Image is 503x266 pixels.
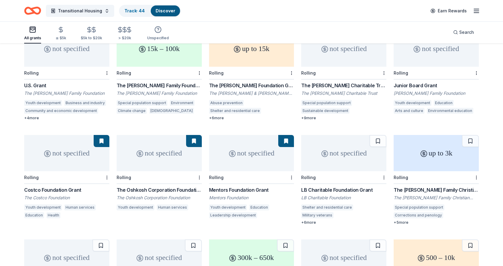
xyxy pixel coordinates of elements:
[24,100,62,106] div: Youth development
[24,175,39,180] div: Rolling
[117,24,133,43] button: > $20k
[64,100,106,106] div: Business and industry
[301,116,386,120] div: + 9 more
[117,195,202,201] div: The Oshkosh Corporation Foundation
[394,70,408,75] div: Rolling
[46,5,114,17] button: Transitional Housing
[394,30,479,67] div: not specified
[301,195,386,201] div: LB Charitable Foundation
[249,204,269,210] div: Education
[24,135,109,220] a: not specifiedRollingCostco Foundation GrantThe Costco FoundationYouth developmentHuman servicesEd...
[117,82,202,89] div: The [PERSON_NAME] Family Foundation Grant
[394,108,424,114] div: Arts and culture
[394,212,443,218] div: Corrections and penology
[58,7,102,14] span: Transitional Housing
[117,204,154,210] div: Youth development
[448,26,479,38] button: Search
[394,82,479,89] div: Junior Board Grant
[56,36,66,40] div: ≤ $5k
[301,204,353,210] div: Shelter and residential care
[147,36,169,40] div: Unspecified
[301,82,386,89] div: The [PERSON_NAME] Charitable Trust Grant
[394,195,479,201] div: The [PERSON_NAME] Family Christian Foundation, Inc.
[24,36,41,40] div: All grants
[209,82,294,89] div: The [PERSON_NAME] Foundation Grant
[24,204,62,210] div: Youth development
[24,30,109,120] a: not specifiedRollingU.S. GrantThe [PERSON_NAME] Family FoundationYouth developmentBusiness and in...
[209,108,261,114] div: Shelter and residential care
[117,100,167,106] div: Special population support
[394,135,479,171] div: up to 3k
[149,108,194,114] div: [DEMOGRAPHIC_DATA]
[427,5,470,16] a: Earn Rewards
[209,116,294,120] div: + 6 more
[117,36,133,40] div: > $20k
[459,29,474,36] span: Search
[24,90,109,96] div: The [PERSON_NAME] Family Foundation
[427,108,473,114] div: Environmental education
[394,135,479,225] a: up to 3kRollingThe [PERSON_NAME] Family Christian Foundation GrantThe [PERSON_NAME] Family Christ...
[301,30,386,120] a: not specifiedRollingThe [PERSON_NAME] Charitable Trust GrantThe [PERSON_NAME] Charitable TrustSpe...
[301,100,352,106] div: Special population support
[209,212,257,218] div: Leadership development
[117,135,202,212] a: not specifiedRollingThe Oshkosh Corporation Foundation GrantThe Oshkosh Corporation FoundationYou...
[209,175,224,180] div: Rolling
[24,108,98,114] div: Community and economic development
[24,30,109,67] div: not specified
[301,135,386,171] div: not specified
[24,186,109,194] div: Costco Foundation Grant
[24,70,39,75] div: Rolling
[117,175,131,180] div: Rolling
[301,135,386,225] a: not specifiedRollingLB Charitable Foundation GrantLB Charitable FoundationShelter and residential...
[209,70,224,75] div: Rolling
[56,24,66,43] button: ≤ $5k
[117,135,202,171] div: not specified
[394,204,444,210] div: Special population support
[64,204,96,210] div: Human services
[209,135,294,220] a: not specifiedRollingMentors Foundation GrantMentors FoundationYouth developmentEducationLeadershi...
[156,8,175,13] a: Discover
[117,30,202,67] div: 15k – 100k
[394,30,479,116] a: not specifiedRollingJunior Board Grant[PERSON_NAME] Family FoundationYouth developmentEducationAr...
[81,24,102,43] button: $5k to $20k
[301,108,350,114] div: Sustainable development
[119,5,181,17] button: Track· 44Discover
[301,186,386,194] div: LB Charitable Foundation Grant
[394,175,408,180] div: Rolling
[209,30,294,120] a: up to 15kRollingThe [PERSON_NAME] Foundation GrantThe [PERSON_NAME] & [PERSON_NAME] FoundationAbu...
[24,195,109,201] div: The Costco Foundation
[24,135,109,171] div: not specified
[301,175,316,180] div: Rolling
[81,36,102,40] div: $5k to $20k
[24,212,44,218] div: Education
[394,90,479,96] div: [PERSON_NAME] Family Foundation
[394,186,479,194] div: The [PERSON_NAME] Family Christian Foundation Grant
[209,90,294,96] div: The [PERSON_NAME] & [PERSON_NAME] Foundation
[301,30,386,67] div: not specified
[24,4,41,18] a: Home
[301,220,386,225] div: + 6 more
[301,70,316,75] div: Rolling
[24,24,41,43] button: All grants
[117,30,202,116] a: 15k – 100kRollingThe [PERSON_NAME] Family Foundation GrantThe [PERSON_NAME] Family FoundationSpec...
[209,100,244,106] div: Abuse prevention
[147,24,169,43] button: Unspecified
[24,82,109,89] div: U.S. Grant
[24,116,109,120] div: + 4 more
[157,204,188,210] div: Human services
[117,70,131,75] div: Rolling
[117,186,202,194] div: The Oshkosh Corporation Foundation Grant
[47,212,60,218] div: Health
[394,220,479,225] div: + 5 more
[434,100,454,106] div: Education
[209,186,294,194] div: Mentors Foundation Grant
[117,108,147,114] div: Climate change
[117,90,202,96] div: The [PERSON_NAME] Family Foundation
[209,30,294,67] div: up to 15k
[301,90,386,96] div: The [PERSON_NAME] Charitable Trust
[301,212,334,218] div: Military veterans
[394,100,431,106] div: Youth development
[209,195,294,201] div: Mentors Foundation
[170,100,195,106] div: Environment
[124,8,145,13] a: Track· 44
